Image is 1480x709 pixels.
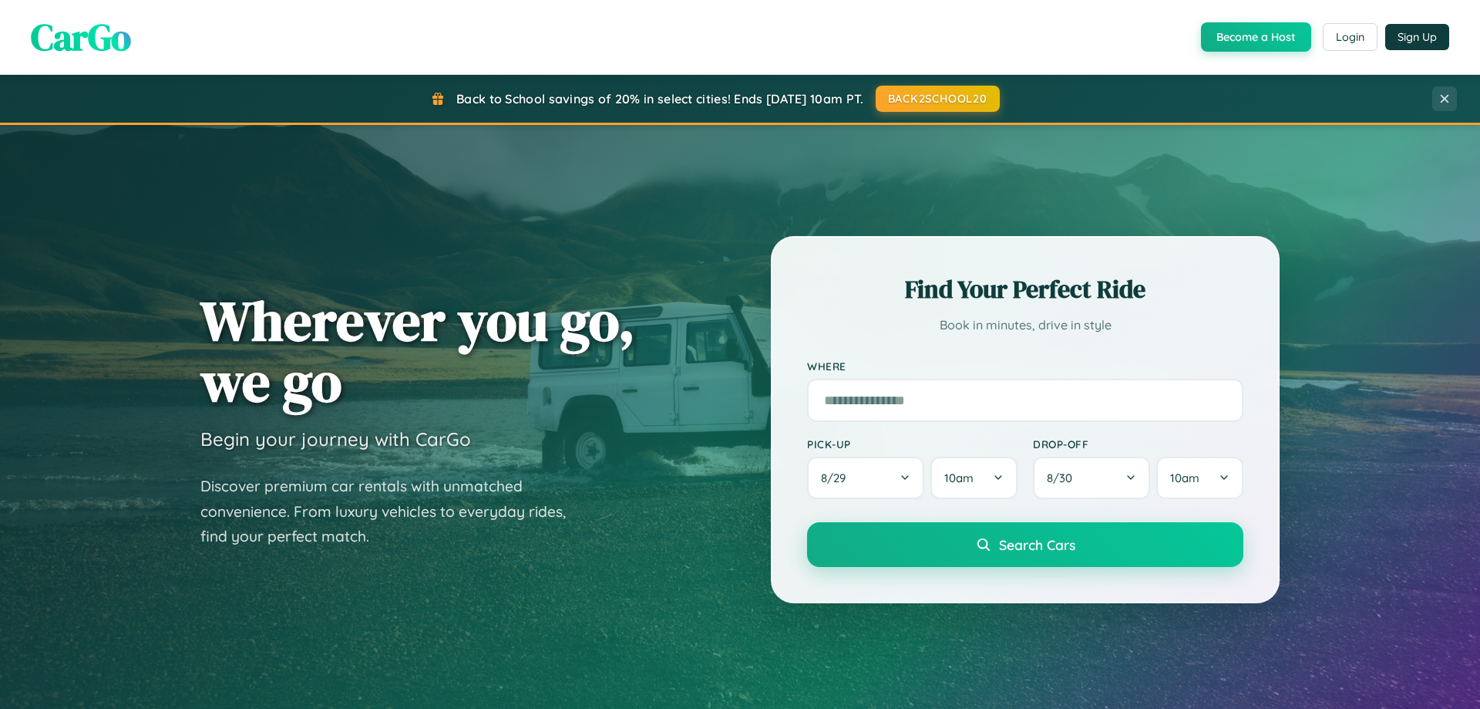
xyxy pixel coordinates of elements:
span: Back to School savings of 20% in select cities! Ends [DATE] 10am PT. [456,91,863,106]
label: Where [807,360,1243,373]
button: 10am [930,457,1017,499]
button: BACK2SCHOOL20 [876,86,1000,112]
label: Pick-up [807,437,1017,451]
span: 10am [944,471,974,485]
h1: Wherever you go, we go [200,290,635,412]
span: 10am [1170,471,1199,485]
button: Become a Host [1201,22,1311,52]
p: Discover premium car rentals with unmatched convenience. From luxury vehicles to everyday rides, ... [200,474,586,549]
span: 8 / 29 [821,471,853,485]
span: 8 / 30 [1047,471,1080,485]
button: 8/30 [1033,457,1150,499]
p: Book in minutes, drive in style [807,314,1243,336]
button: 10am [1156,457,1243,499]
h2: Find Your Perfect Ride [807,272,1243,306]
button: Sign Up [1385,24,1449,50]
span: Search Cars [999,536,1075,553]
button: 8/29 [807,457,924,499]
h3: Begin your journey with CarGo [200,427,471,451]
label: Drop-off [1033,437,1243,451]
button: Login [1323,23,1377,51]
button: Search Cars [807,522,1243,567]
span: CarGo [31,12,131,62]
